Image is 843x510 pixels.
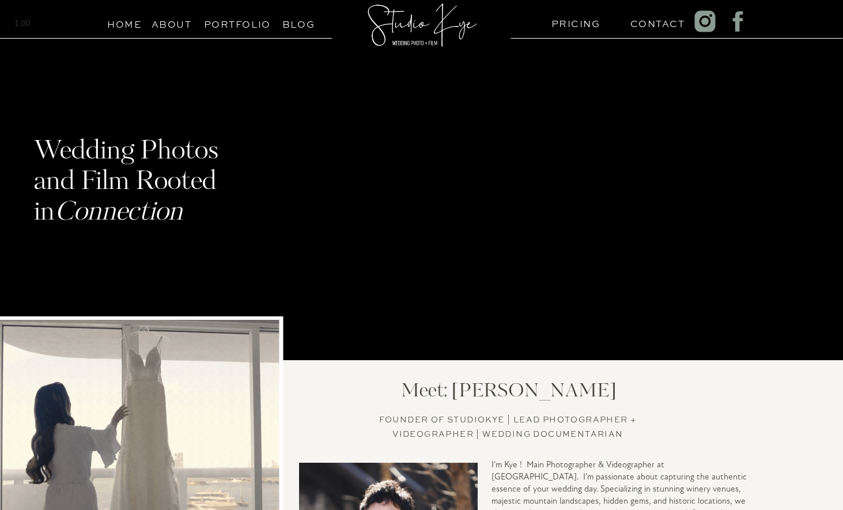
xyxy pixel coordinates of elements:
h2: Wedding Photos and Film Rooted in [34,137,260,223]
p: Founder of StudioKye | Lead Photographer + Videographer | Wedding Documentarian [351,412,665,439]
a: Contact [630,16,675,27]
h2: Meet: [PERSON_NAME] [385,381,632,402]
a: About [152,16,192,27]
a: Blog [273,16,325,27]
i: Connection [55,201,183,226]
a: Portfolio [204,16,256,27]
a: Home [103,16,147,27]
a: PRICING [551,16,596,27]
